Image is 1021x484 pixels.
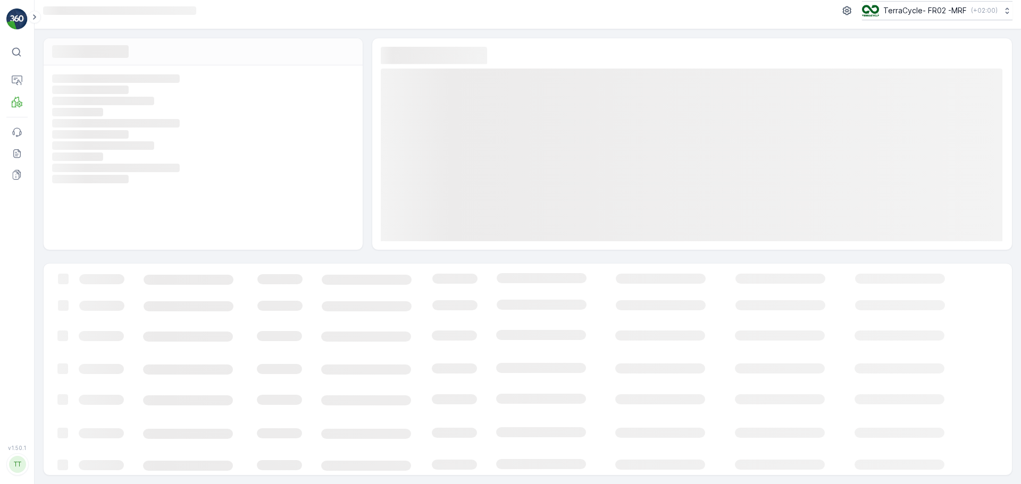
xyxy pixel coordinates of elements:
img: logo [6,9,28,30]
span: v 1.50.1 [6,445,28,451]
p: TerraCycle- FR02 -MRF [883,5,967,16]
button: TerraCycle- FR02 -MRF(+02:00) [862,1,1012,20]
button: TT [6,453,28,475]
img: terracycle.png [862,5,879,16]
div: TT [9,456,26,473]
p: ( +02:00 ) [971,6,998,15]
